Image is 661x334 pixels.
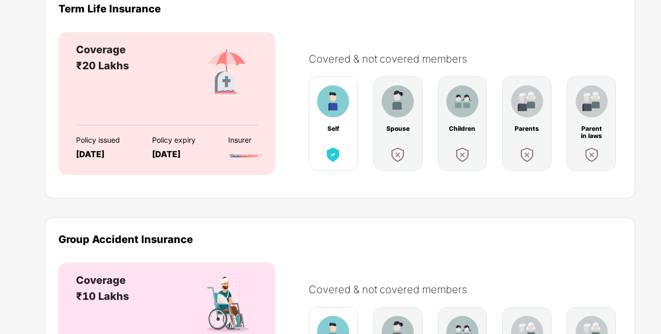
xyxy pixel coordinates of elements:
div: Parents [514,125,540,132]
div: Self [320,125,347,132]
div: Policy issued [76,136,134,144]
img: benefitCardImg [317,85,349,117]
img: benefitCardImg [576,85,608,117]
div: Spouse [384,125,411,132]
img: InsurerLogo [228,147,264,165]
img: benefitCardImg [382,85,414,117]
div: Term Life Insurance [58,3,621,14]
img: benefitCardImg [446,85,478,117]
img: benefitCardImg [453,145,472,164]
div: Coverage [76,42,129,58]
img: benefitCardImg [582,145,601,164]
img: benefitCardImg [388,145,407,164]
div: Coverage [76,272,129,289]
div: [DATE] [152,149,210,159]
div: Policy expiry [152,136,210,144]
div: Covered & not covered members [309,53,632,65]
div: Covered & not covered members [309,283,632,296]
span: ₹10 Lakhs [76,290,129,302]
span: ₹20 Lakhs [76,59,129,72]
img: benefitCardImg [511,85,543,117]
div: Group Accident Insurance [58,233,621,245]
div: Insurer [228,136,286,144]
img: benefitCardImg [324,145,342,164]
img: benefitCardImg [518,145,536,164]
div: Children [449,125,476,132]
img: benefitCardImg [196,42,258,104]
div: Parent in laws [578,125,605,132]
div: [DATE] [76,149,134,159]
